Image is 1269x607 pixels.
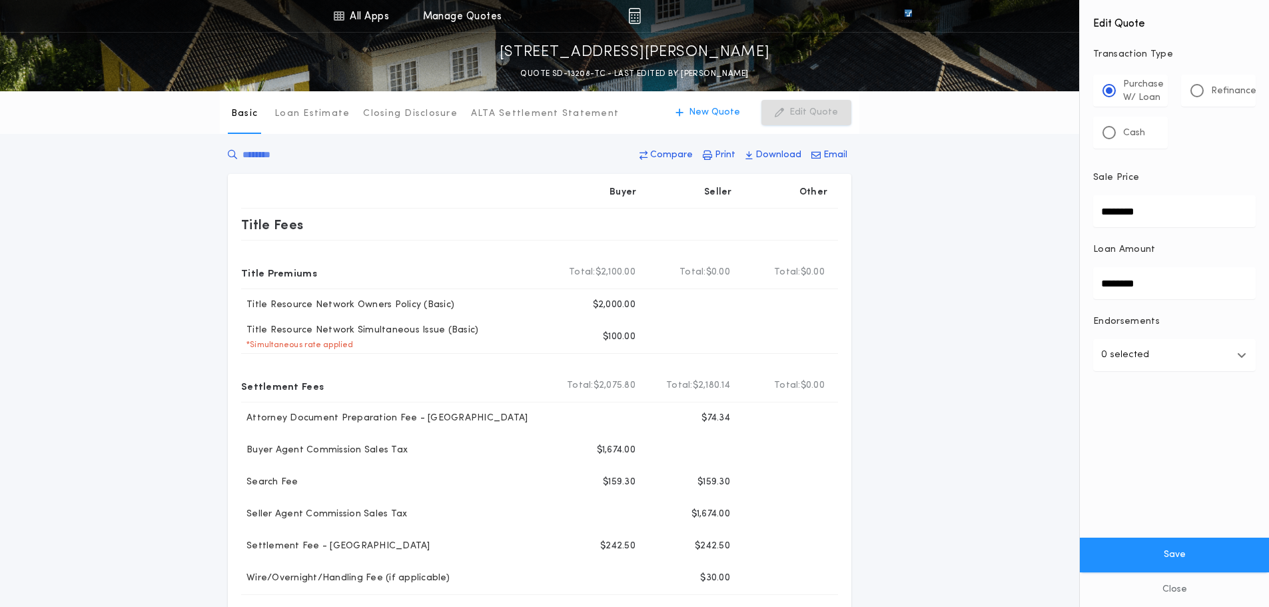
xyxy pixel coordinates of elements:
[241,375,324,396] p: Settlement Fees
[241,508,407,521] p: Seller Agent Commission Sales Tax
[1080,538,1269,572] button: Save
[1123,78,1164,105] p: Purchase W/ Loan
[363,107,458,121] p: Closing Disclosure
[789,106,838,119] p: Edit Quote
[241,262,317,283] p: Title Premiums
[801,379,825,392] span: $0.00
[1093,243,1156,257] p: Loan Amount
[650,149,693,162] p: Compare
[567,379,594,392] b: Total:
[274,107,350,121] p: Loan Estimate
[241,299,454,312] p: Title Resource Network Owners Policy (Basic)
[569,266,596,279] b: Total:
[241,540,430,553] p: Settlement Fee - [GEOGRAPHIC_DATA]
[880,9,936,23] img: vs-icon
[679,266,706,279] b: Total:
[500,42,770,63] p: [STREET_ADDRESS][PERSON_NAME]
[666,379,693,392] b: Total:
[1093,339,1256,371] button: 0 selected
[241,412,528,425] p: Attorney Document Preparation Fee - [GEOGRAPHIC_DATA]
[1093,195,1256,227] input: Sale Price
[596,266,635,279] span: $2,100.00
[471,107,619,121] p: ALTA Settlement Statement
[241,444,408,457] p: Buyer Agent Commission Sales Tax
[1211,85,1256,98] p: Refinance
[693,379,730,392] span: $2,180.14
[774,266,801,279] b: Total:
[597,444,635,457] p: $1,674.00
[823,149,847,162] p: Email
[1093,48,1256,61] p: Transaction Type
[593,299,635,312] p: $2,000.00
[1093,8,1256,32] h4: Edit Quote
[520,67,748,81] p: QUOTE SD-13208-TC - LAST EDITED BY [PERSON_NAME]
[1123,127,1145,140] p: Cash
[662,100,753,125] button: New Quote
[715,149,735,162] p: Print
[801,266,825,279] span: $0.00
[761,100,851,125] button: Edit Quote
[1101,347,1149,363] p: 0 selected
[594,379,635,392] span: $2,075.80
[241,340,354,350] p: * Simultaneous rate applied
[231,107,258,121] p: Basic
[1093,315,1256,328] p: Endorsements
[755,149,801,162] p: Download
[689,106,740,119] p: New Quote
[610,186,636,199] p: Buyer
[241,572,450,585] p: Wire/Overnight/Handling Fee (if applicable)
[774,379,801,392] b: Total:
[1080,572,1269,607] button: Close
[241,324,478,337] p: Title Resource Network Simultaneous Issue (Basic)
[628,8,641,24] img: img
[697,476,730,489] p: $159.30
[1093,171,1139,185] p: Sale Price
[699,143,739,167] button: Print
[691,508,730,521] p: $1,674.00
[600,540,635,553] p: $242.50
[704,186,732,199] p: Seller
[695,540,730,553] p: $242.50
[799,186,827,199] p: Other
[603,330,635,344] p: $100.00
[807,143,851,167] button: Email
[635,143,697,167] button: Compare
[241,476,298,489] p: Search Fee
[603,476,635,489] p: $159.30
[701,412,730,425] p: $74.34
[700,572,730,585] p: $30.00
[1093,267,1256,299] input: Loan Amount
[706,266,730,279] span: $0.00
[741,143,805,167] button: Download
[241,214,304,235] p: Title Fees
